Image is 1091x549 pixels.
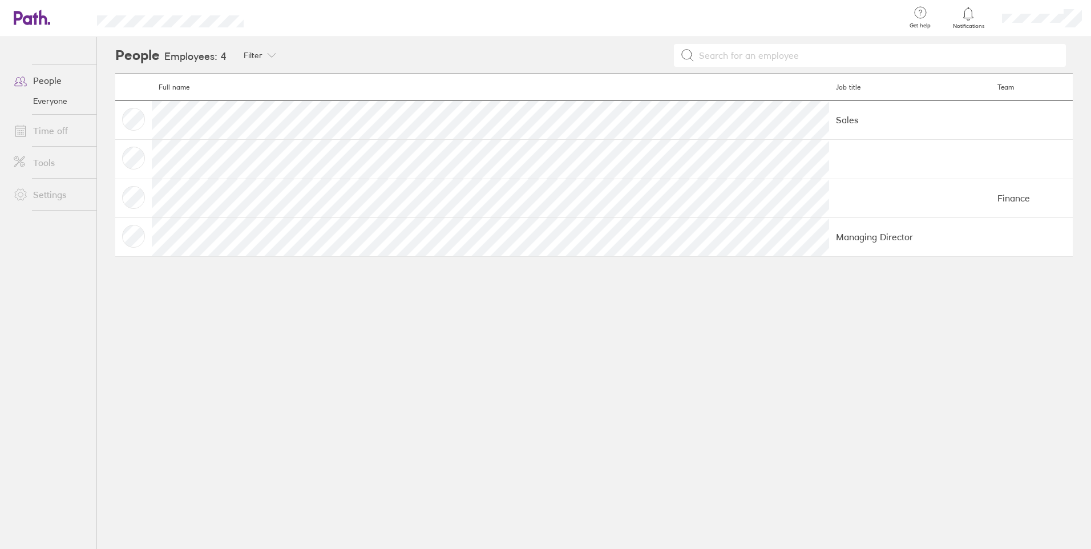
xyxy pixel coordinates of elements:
[950,23,987,30] span: Notifications
[5,183,96,206] a: Settings
[694,45,1060,66] input: Search for an employee
[902,22,939,29] span: Get help
[152,74,829,101] th: Full name
[5,69,96,92] a: People
[991,179,1073,217] td: Finance
[829,74,991,101] th: Job title
[5,151,96,174] a: Tools
[829,100,991,139] td: Sales
[950,6,987,30] a: Notifications
[244,51,262,60] span: Filter
[829,217,991,256] td: Managing Director
[5,92,96,110] a: Everyone
[991,74,1073,101] th: Team
[164,51,227,63] h3: Employees: 4
[5,119,96,142] a: Time off
[115,37,160,74] h2: People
